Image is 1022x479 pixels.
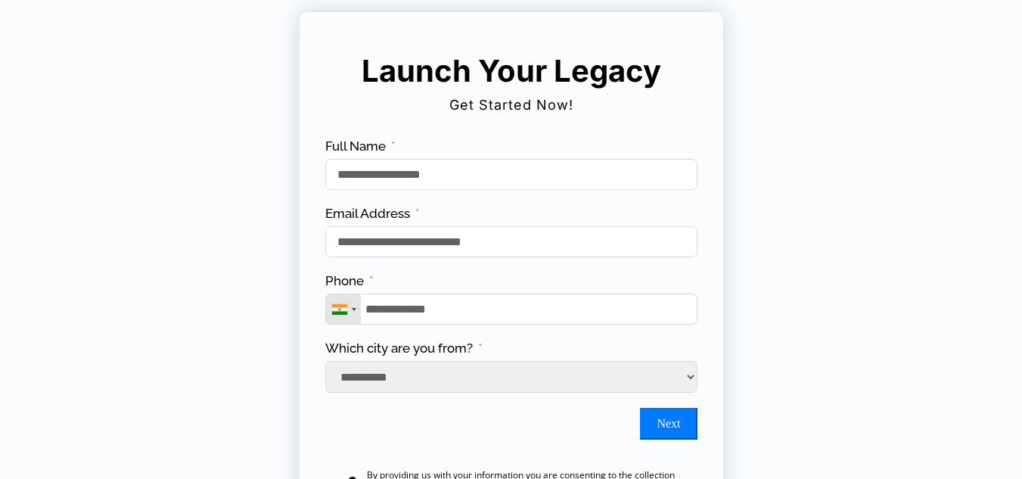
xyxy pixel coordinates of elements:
[353,52,669,90] h5: Launch Your Legacy
[325,340,483,357] label: Which city are you from?
[323,92,700,119] h2: Get Started Now!
[326,294,361,324] div: Telephone country code
[325,226,697,257] input: Email Address
[325,272,374,290] label: Phone
[325,294,697,325] input: Phone
[325,138,396,155] label: Full Name
[325,361,697,393] select: Which city are you from?
[640,408,697,440] button: Next
[325,205,420,222] label: Email Address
